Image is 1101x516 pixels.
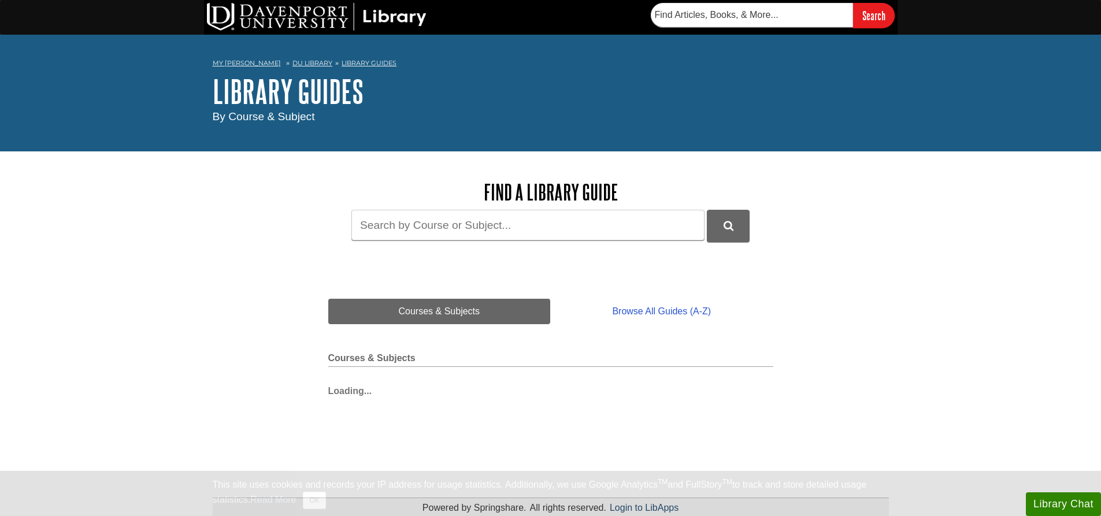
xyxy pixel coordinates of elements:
a: Browse All Guides (A-Z) [550,299,773,324]
a: Library Guides [342,59,396,67]
nav: breadcrumb [213,55,889,74]
sup: TM [658,478,668,486]
div: Loading... [328,378,773,398]
button: Close [303,492,325,509]
input: Find Articles, Books, & More... [651,3,853,27]
form: Searches DU Library's articles, books, and more [651,3,895,28]
input: Search [853,3,895,28]
sup: TM [722,478,732,486]
h2: Courses & Subjects [328,353,773,367]
button: Library Chat [1026,492,1101,516]
h2: Find a Library Guide [328,180,773,204]
img: DU Library [207,3,427,31]
h1: Library Guides [213,74,889,109]
a: DU Library [292,59,332,67]
i: Search Library Guides [724,221,733,231]
div: This site uses cookies and records your IP address for usage statistics. Additionally, we use Goo... [213,478,889,509]
a: Courses & Subjects [328,299,551,324]
a: My [PERSON_NAME] [213,58,281,68]
input: Search by Course or Subject... [351,210,705,240]
div: By Course & Subject [213,109,889,125]
a: Read More [250,495,296,504]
